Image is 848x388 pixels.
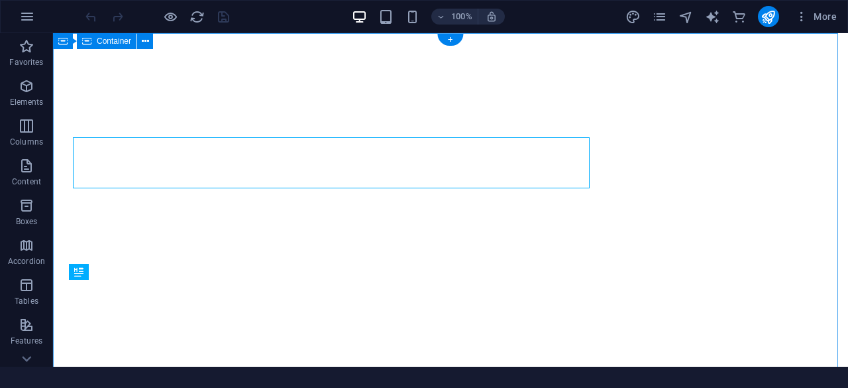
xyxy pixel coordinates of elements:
[431,9,478,25] button: 100%
[652,9,667,25] i: Pages (Ctrl+Alt+S)
[795,10,837,23] span: More
[9,57,43,68] p: Favorites
[625,9,641,25] button: design
[15,296,38,306] p: Tables
[486,11,498,23] i: On resize automatically adjust zoom level to fit chosen device.
[97,37,131,45] span: Container
[625,9,641,25] i: Design (Ctrl+Alt+Y)
[10,137,43,147] p: Columns
[705,9,721,25] button: text_generator
[10,97,44,107] p: Elements
[761,9,776,25] i: Publish
[12,176,41,187] p: Content
[731,9,747,25] button: commerce
[652,9,668,25] button: pages
[162,9,178,25] button: Click here to leave preview mode and continue editing
[790,6,842,27] button: More
[16,216,38,227] p: Boxes
[437,34,463,46] div: +
[678,9,694,25] i: Navigator
[705,9,720,25] i: AI Writer
[189,9,205,25] i: Reload page
[758,6,779,27] button: publish
[451,9,472,25] h6: 100%
[731,9,747,25] i: Commerce
[8,256,45,267] p: Accordion
[189,9,205,25] button: reload
[11,336,42,346] p: Features
[678,9,694,25] button: navigator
